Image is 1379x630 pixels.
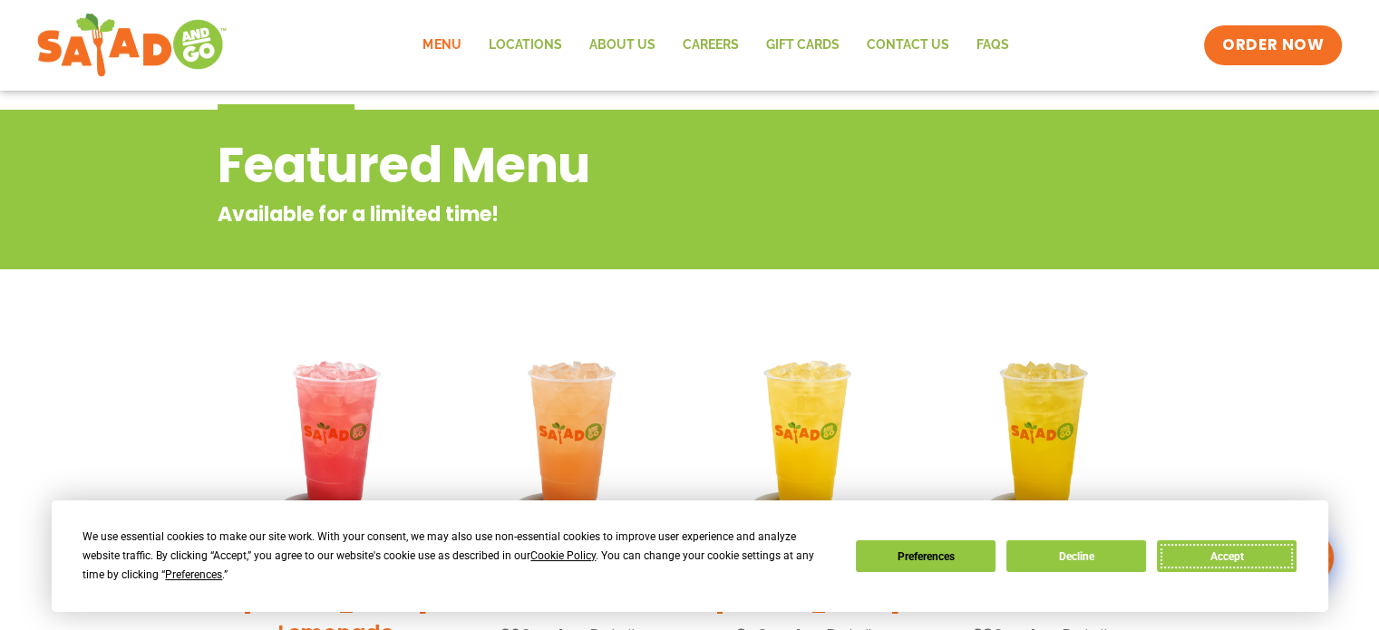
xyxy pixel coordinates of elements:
[668,24,752,66] a: Careers
[752,24,852,66] a: GIFT CARDS
[165,568,222,581] span: Preferences
[83,528,833,585] div: We use essential cookies to make our site work. With your consent, we may also use non-essential ...
[52,500,1328,612] div: Cookie Consent Prompt
[852,24,962,66] a: Contact Us
[36,9,228,82] img: new-SAG-logo-768×292
[1006,540,1146,572] button: Decline
[218,129,1016,202] h2: Featured Menu
[1222,34,1324,56] span: ORDER NOW
[855,540,995,572] button: Preferences
[1157,540,1296,572] button: Accept
[231,331,441,540] img: Product photo for Blackberry Bramble Lemonade
[962,24,1022,66] a: FAQs
[409,24,474,66] a: Menu
[939,331,1149,540] img: Product photo for Mango Grove Lemonade
[704,331,913,540] img: Product photo for Sunkissed Yuzu Lemonade
[575,24,668,66] a: About Us
[467,331,676,540] img: Product photo for Summer Stone Fruit Lemonade
[474,24,575,66] a: Locations
[409,24,1022,66] nav: Menu
[530,549,596,562] span: Cookie Policy
[218,199,1016,229] p: Available for a limited time!
[1204,25,1342,65] a: ORDER NOW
